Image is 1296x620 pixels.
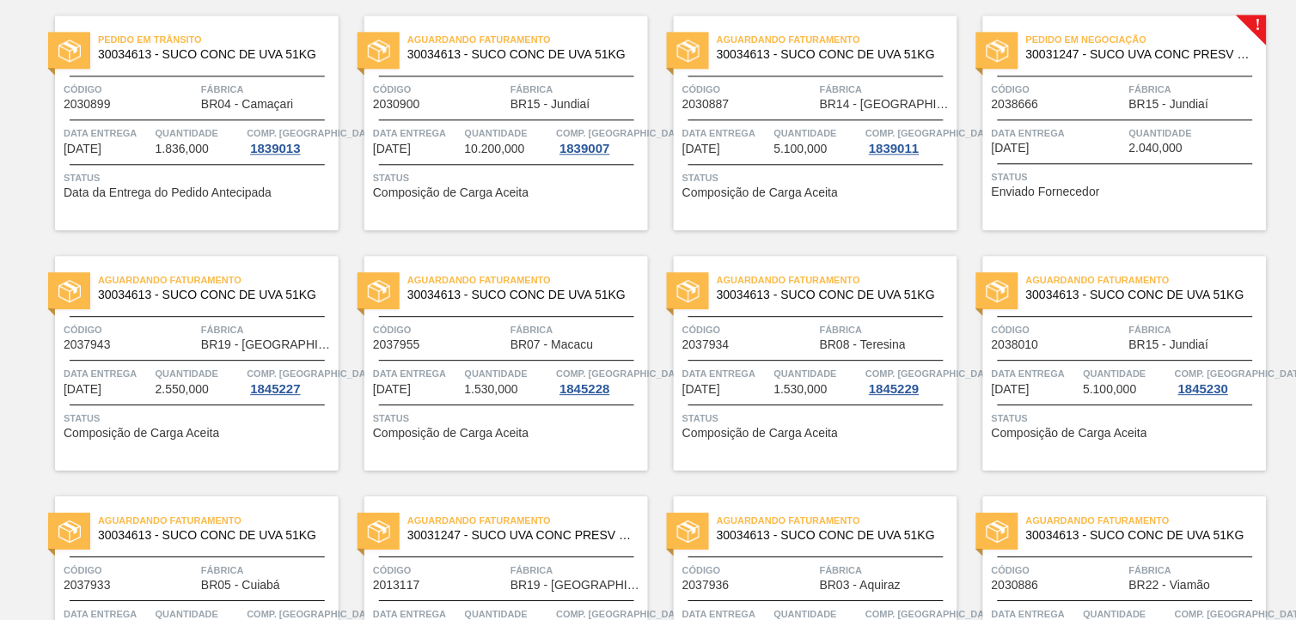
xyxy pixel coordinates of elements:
[957,15,1267,230] a: !statusPedido em Negociação30031247 - SUCO UVA CONC PRESV 255KGCódigo2038666FábricaBR15 - Jundiaí...
[992,168,1262,185] span: Status
[247,365,334,396] a: Comp. [GEOGRAPHIC_DATA]1845227
[407,529,634,542] span: 30031247 - SUCO UVA CONC PRESV 255KG
[682,321,816,338] span: Código
[865,125,953,155] a: Comp. [GEOGRAPHIC_DATA]1839011
[156,125,243,142] span: Quantidade
[98,31,339,48] span: Pedido em Trânsito
[556,365,689,382] span: Comp. Carga
[1129,98,1209,111] span: BR15 - Jundiaí
[64,562,197,579] span: Código
[774,383,828,396] span: 1.530,000
[992,125,1125,142] span: Data entrega
[368,40,390,62] img: status
[98,289,325,301] span: 30034613 - SUCO CONC DE UVA 51KG
[717,529,944,542] span: 30034613 - SUCO CONC DE UVA 51KG
[992,427,1147,440] span: Composição de Carga Aceita
[987,40,1009,62] img: status
[156,383,209,396] span: 2.550,000
[465,125,553,142] span: Quantidade
[373,169,644,186] span: Status
[774,125,862,142] span: Quantidade
[407,31,648,48] span: Aguardando Faturamento
[992,321,1125,338] span: Código
[373,383,411,396] span: 08/10/2025
[64,383,101,396] span: 08/10/2025
[407,48,634,61] span: 30034613 - SUCO CONC DE UVA 51KG
[677,280,700,302] img: status
[201,338,334,351] span: BR19 - Nova Rio
[682,365,770,382] span: Data entrega
[64,579,111,592] span: 2037933
[201,579,280,592] span: BR05 - Cuiabá
[1084,383,1137,396] span: 5.100,000
[820,579,901,592] span: BR03 - Aquiraz
[247,125,380,142] span: Comp. Carga
[865,142,922,155] div: 1839011
[64,186,272,199] span: Data da Entrega do Pedido Antecipada
[1026,271,1267,289] span: Aguardando Faturamento
[682,186,838,199] span: Composição de Carga Aceita
[717,512,957,529] span: Aguardando Faturamento
[717,48,944,61] span: 30034613 - SUCO CONC DE UVA 51KG
[373,410,644,427] span: Status
[1129,125,1262,142] span: Quantidade
[407,271,648,289] span: Aguardando Faturamento
[556,125,644,155] a: Comp. [GEOGRAPHIC_DATA]1839007
[510,579,644,592] span: BR19 - Nova Rio
[64,338,111,351] span: 2037943
[682,410,953,427] span: Status
[556,125,689,142] span: Comp. Carga
[1129,81,1262,98] span: Fábrica
[992,98,1039,111] span: 2038666
[98,529,325,542] span: 30034613 - SUCO CONC DE UVA 51KG
[373,125,461,142] span: Data entrega
[201,562,334,579] span: Fábrica
[247,365,380,382] span: Comp. Carga
[1129,579,1211,592] span: BR22 - Viamão
[992,562,1125,579] span: Código
[465,383,518,396] span: 1.530,000
[64,143,101,155] span: 26/09/2025
[682,579,730,592] span: 2037936
[373,321,506,338] span: Código
[510,321,644,338] span: Fábrica
[64,365,151,382] span: Data entrega
[1129,321,1262,338] span: Fábrica
[465,365,553,382] span: Quantidade
[992,365,1079,382] span: Data entrega
[339,256,648,471] a: statusAguardando Faturamento30034613 - SUCO CONC DE UVA 51KGCódigo2037955FábricaBR07 - MacacuData...
[407,512,648,529] span: Aguardando Faturamento
[992,142,1030,155] span: 29/09/2025
[648,256,957,471] a: statusAguardando Faturamento30034613 - SUCO CONC DE UVA 51KGCódigo2037934FábricaBR08 - TeresinaDa...
[510,562,644,579] span: Fábrica
[1129,562,1262,579] span: Fábrica
[373,427,529,440] span: Composição de Carga Aceita
[987,280,1009,302] img: status
[820,338,906,351] span: BR08 - Teresina
[64,81,197,98] span: Código
[201,321,334,338] span: Fábrica
[717,289,944,301] span: 30034613 - SUCO CONC DE UVA 51KG
[992,338,1039,351] span: 2038010
[1175,382,1232,396] div: 1845230
[465,143,525,155] span: 10.200,000
[98,48,325,61] span: 30034613 - SUCO CONC DE UVA 51KG
[58,520,81,543] img: status
[247,142,303,155] div: 1839013
[510,338,593,351] span: BR07 - Macacu
[1026,31,1267,48] span: Pedido em Negociação
[58,40,81,62] img: status
[992,81,1125,98] span: Código
[373,143,411,155] span: 28/09/2025
[368,520,390,543] img: status
[373,81,506,98] span: Código
[373,562,506,579] span: Código
[156,365,243,382] span: Quantidade
[865,365,999,382] span: Comp. Carga
[820,321,953,338] span: Fábrica
[373,98,420,111] span: 2030900
[1026,289,1253,301] span: 30034613 - SUCO CONC DE UVA 51KG
[64,321,197,338] span: Código
[682,427,838,440] span: Composição de Carga Aceita
[677,40,700,62] img: status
